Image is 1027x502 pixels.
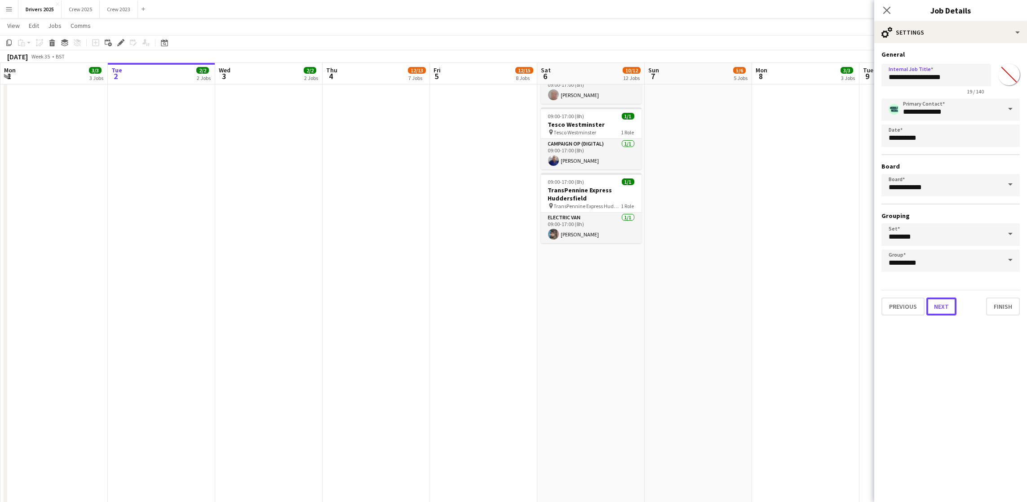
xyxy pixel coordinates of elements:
a: Jobs [44,20,65,31]
span: 2/2 [304,67,316,74]
span: Mon [4,66,16,74]
div: 3 Jobs [89,75,103,81]
button: Crew 2023 [100,0,138,18]
app-job-card: 09:00-17:00 (8h)1/1Tesco Westminster Tesco Westminster1 RoleCampaign Op (Digital)1/109:00-17:00 (... [541,107,642,169]
div: 7 Jobs [408,75,425,81]
button: Previous [881,298,925,315]
h3: Grouping [881,212,1020,220]
span: 1 Role [621,129,634,136]
a: Comms [67,20,94,31]
span: 1 [3,71,16,81]
span: TransPennine Express Huddersfield [554,203,621,209]
span: 3/3 [89,67,102,74]
span: 1/1 [622,178,634,185]
app-card-role: Campaign Op (Digital)1/109:00-17:00 (8h)[PERSON_NAME] [541,139,642,169]
span: 7 [647,71,659,81]
span: 2/2 [196,67,209,74]
span: 1 Role [621,203,634,209]
app-job-card: 09:00-17:00 (8h)1/1TransPennine Express Huddersfield TransPennine Express Huddersfield1 RoleElect... [541,173,642,243]
div: [DATE] [7,52,28,61]
h3: Board [881,162,1020,170]
span: 09:00-17:00 (8h) [548,178,584,185]
button: Next [926,298,956,315]
div: 8 Jobs [516,75,533,81]
app-card-role: Campaign Op (Digital)1/109:00-17:00 (8h)[PERSON_NAME] [541,73,642,104]
span: 19 / 140 [960,88,991,95]
span: 5/6 [733,67,746,74]
span: Week 35 [30,53,52,60]
span: Tue [863,66,873,74]
span: 5 [432,71,441,81]
span: Jobs [48,22,62,30]
span: 8 [754,71,767,81]
span: 09:00-17:00 (8h) [548,113,584,120]
span: 10/12 [623,67,641,74]
div: 3 Jobs [841,75,855,81]
app-card-role: Electric Van1/109:00-17:00 (8h)[PERSON_NAME] [541,213,642,243]
div: 12 Jobs [623,75,640,81]
a: View [4,20,23,31]
span: 4 [325,71,337,81]
button: Crew 2025 [62,0,100,18]
span: Sun [648,66,659,74]
span: View [7,22,20,30]
a: Edit [25,20,43,31]
span: Comms [71,22,91,30]
span: Sat [541,66,551,74]
h3: TransPennine Express Huddersfield [541,186,642,202]
span: Wed [219,66,230,74]
div: Settings [874,22,1027,43]
h3: Tesco Westminster [541,120,642,129]
div: 5 Jobs [734,75,748,81]
h3: Job Details [874,4,1027,16]
span: 1/1 [622,113,634,120]
span: 12/15 [515,67,533,74]
div: 2 Jobs [197,75,211,81]
h3: General [881,50,1020,58]
span: 2 [110,71,122,81]
div: BST [56,53,65,60]
span: Mon [756,66,767,74]
span: Edit [29,22,39,30]
span: Tesco Westminster [554,129,597,136]
span: Tue [111,66,122,74]
span: 9 [862,71,873,81]
span: 3/3 [841,67,853,74]
button: Drivers 2025 [18,0,62,18]
span: Thu [326,66,337,74]
span: 3 [217,71,230,81]
div: 2 Jobs [304,75,318,81]
span: Fri [434,66,441,74]
span: 6 [540,71,551,81]
button: Finish [986,298,1020,315]
span: 12/13 [408,67,426,74]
